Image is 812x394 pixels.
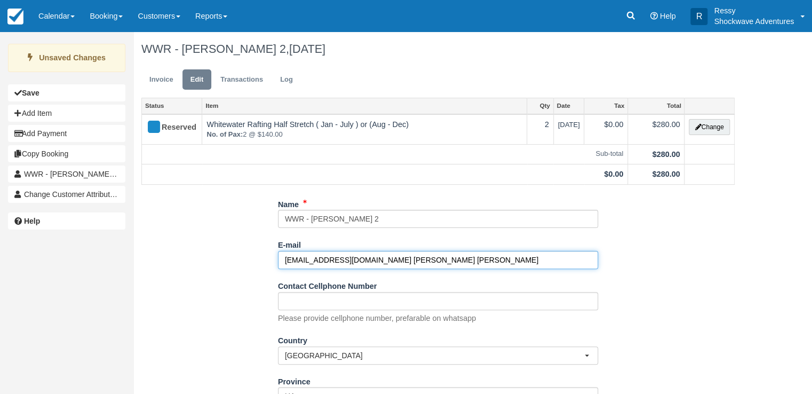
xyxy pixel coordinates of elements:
a: Transactions [212,69,271,90]
strong: $280.00 [652,170,680,178]
button: Add Item [8,105,125,122]
a: Status [142,98,202,113]
strong: $0.00 [604,170,623,178]
span: WWR - [PERSON_NAME] 2 [24,170,118,178]
i: Help [650,12,658,20]
b: Help [24,217,40,225]
strong: No. of Pax [206,130,243,138]
td: Whitewater Rafting Half Stretch ( Jan - July ) or (Aug - Dec) [202,114,527,145]
span: Help [660,12,676,20]
button: Add Payment [8,125,125,142]
p: Please provide cellphone number, prefarable on whatsapp [278,313,476,324]
a: Log [272,69,301,90]
label: E-mail [278,236,301,251]
b: Save [22,89,39,97]
label: Country [278,332,307,346]
span: [GEOGRAPHIC_DATA] [285,350,584,361]
div: Reserved [146,119,188,136]
a: WWR - [PERSON_NAME] 2 1 [8,166,125,183]
a: Help [8,212,125,230]
a: Edit [182,69,211,90]
button: Change [689,119,729,135]
a: Invoice [141,69,181,90]
span: [DATE] [558,121,580,129]
strong: Unsaved Changes [39,53,106,62]
p: Ressy [714,5,794,16]
button: Change Customer Attribution [8,186,125,203]
a: Item [202,98,527,113]
span: [DATE] [289,42,325,56]
a: Total [628,98,684,113]
a: Date [554,98,584,113]
label: Name [278,195,299,210]
button: [GEOGRAPHIC_DATA] [278,346,598,365]
em: Sub-total [146,149,623,159]
a: Tax [584,98,627,113]
span: Change Customer Attribution [24,190,120,199]
strong: $280.00 [652,150,680,159]
h1: WWR - [PERSON_NAME] 2, [141,43,735,56]
p: Shockwave Adventures [714,16,794,27]
td: $0.00 [584,114,628,145]
img: checkfront-main-nav-mini-logo.png [7,9,23,25]
button: Copy Booking [8,145,125,162]
td: 2 [527,114,553,145]
td: $280.00 [628,114,684,145]
div: R [690,8,707,25]
label: Contact Cellphone Number [278,277,377,292]
label: Province [278,373,311,388]
button: Save [8,84,125,101]
em: 2 @ $140.00 [206,130,522,140]
span: 1 [120,169,130,179]
a: Qty [527,98,553,113]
